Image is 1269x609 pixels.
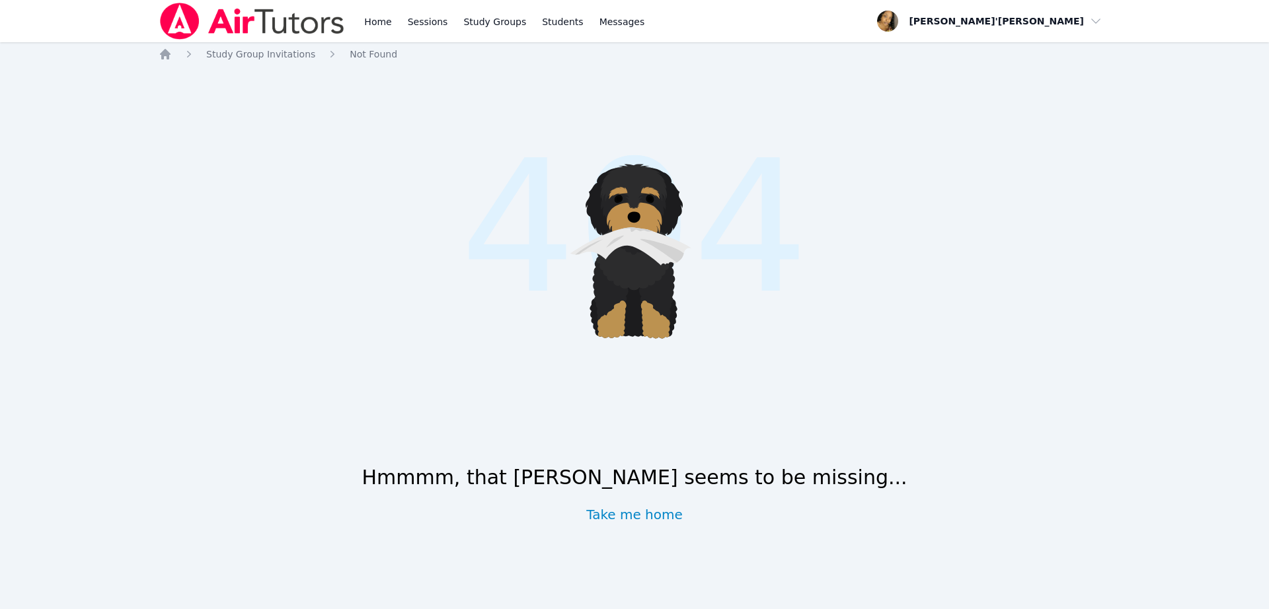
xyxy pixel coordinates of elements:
[350,48,397,61] a: Not Found
[159,48,1110,61] nav: Breadcrumb
[159,3,346,40] img: Air Tutors
[599,15,645,28] span: Messages
[350,49,397,59] span: Not Found
[362,466,907,489] h1: Hmmmm, that [PERSON_NAME] seems to be missing...
[206,49,315,59] span: Study Group Invitations
[460,90,809,365] span: 404
[586,505,683,524] a: Take me home
[206,48,315,61] a: Study Group Invitations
